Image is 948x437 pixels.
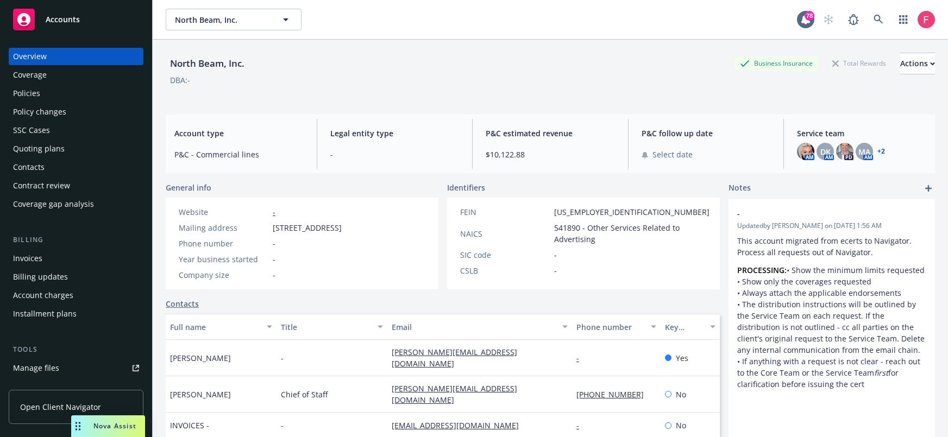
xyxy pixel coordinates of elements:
span: Identifiers [447,182,485,193]
a: add [922,182,935,195]
div: SSC Cases [13,122,50,139]
span: - [554,265,557,276]
div: Installment plans [13,305,77,322]
button: Full name [166,314,277,340]
div: Billing [9,235,143,245]
button: Title [277,314,387,340]
div: FEIN [460,206,550,218]
span: General info [166,182,211,193]
a: [PERSON_NAME][EMAIL_ADDRESS][DOMAIN_NAME] [392,383,517,405]
span: [US_EMPLOYER_IDENTIFICATION_NUMBER] [554,206,710,218]
span: Updated by [PERSON_NAME] on [DATE] 1:56 AM [737,221,926,231]
a: Coverage [9,66,143,84]
div: Account charges [13,287,73,304]
div: Title [281,321,371,333]
span: Legal entity type [330,128,460,139]
img: photo [797,143,814,160]
div: Overview [13,48,47,65]
a: Overview [9,48,143,65]
a: Policies [9,85,143,102]
a: SSC Cases [9,122,143,139]
button: Actions [900,53,935,74]
p: This account migrated from ecerts to Navigator. Process all requests out of Navigator. [737,235,926,258]
div: Tools [9,344,143,355]
button: Key contact [661,314,720,340]
a: Billing updates [9,268,143,286]
div: Website [179,206,268,218]
div: Invoices [13,250,42,267]
a: Installment plans [9,305,143,322]
div: Policies [13,85,40,102]
img: photo [918,11,935,28]
a: [PHONE_NUMBER] [576,389,652,400]
button: North Beam, Inc. [166,9,302,30]
span: No [676,389,686,400]
span: Chief of Staff [281,389,328,400]
div: Business Insurance [734,56,818,70]
div: Phone number [576,321,644,333]
a: Account charges [9,287,143,304]
span: [PERSON_NAME] [170,352,231,364]
div: Policy changes [13,103,66,121]
a: Contacts [166,298,199,309]
span: Accounts [46,15,80,24]
a: Manage files [9,359,143,377]
a: - [576,353,588,363]
a: [EMAIL_ADDRESS][DOMAIN_NAME] [392,420,528,430]
div: Coverage gap analysis [13,195,94,213]
span: No [676,420,686,431]
div: Total Rewards [827,56,892,70]
span: 541890 - Other Services Related to Advertising [554,222,710,245]
a: Contract review [9,177,143,194]
span: - [281,420,284,431]
div: SIC code [460,249,550,261]
a: Search [868,9,889,30]
a: Switch app [893,9,914,30]
a: - [273,207,275,217]
a: Policy changes [9,103,143,121]
div: Email [392,321,556,333]
a: Report a Bug [843,9,864,30]
img: photo [836,143,853,160]
span: Select date [652,149,693,160]
div: Year business started [179,254,268,265]
div: Company size [179,269,268,281]
div: Coverage [13,66,47,84]
button: Phone number [572,314,661,340]
div: Contract review [13,177,70,194]
a: [PERSON_NAME][EMAIL_ADDRESS][DOMAIN_NAME] [392,347,517,369]
a: Contacts [9,159,143,176]
div: -Updatedby [PERSON_NAME] on [DATE] 1:56 AMThis account migrated from ecerts to Navigator. Process... [729,199,935,398]
div: Policy checking [13,378,68,395]
span: $10,122.88 [486,149,615,160]
span: P&C estimated revenue [486,128,615,139]
span: - [273,254,275,265]
span: Notes [729,182,751,195]
div: Full name [170,321,260,333]
em: first [874,368,888,378]
span: - [554,249,557,261]
div: North Beam, Inc. [166,56,249,71]
div: Key contact [665,321,704,333]
strong: PROCESSING: [737,265,787,275]
span: P&C - Commercial lines [174,149,304,160]
span: DK [820,146,831,157]
div: Contacts [13,159,45,176]
a: - [576,420,588,430]
a: Coverage gap analysis [9,195,143,213]
button: Email [387,314,572,340]
span: MA [858,146,870,157]
div: Billing updates [13,268,68,286]
div: Mailing address [179,222,268,233]
button: Nova Assist [71,415,145,437]
a: Accounts [9,4,143,35]
span: Service team [797,128,926,139]
p: • Show the minimum limits requested • Show only the coverages requested • Always attach the appli... [737,264,926,390]
span: P&C follow up date [642,128,771,139]
div: 78 [805,11,814,21]
a: Invoices [9,250,143,267]
div: Phone number [179,238,268,249]
span: - [273,238,275,249]
span: Open Client Navigator [20,401,101,413]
